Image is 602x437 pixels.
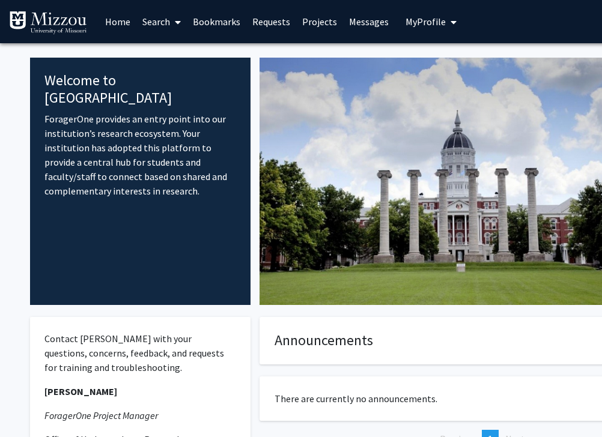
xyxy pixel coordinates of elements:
iframe: Chat [9,383,51,428]
strong: [PERSON_NAME] [44,385,117,397]
p: Contact [PERSON_NAME] with your questions, concerns, feedback, and requests for training and trou... [44,331,236,375]
a: Bookmarks [187,1,246,43]
a: Home [99,1,136,43]
h4: Welcome to [GEOGRAPHIC_DATA] [44,72,236,107]
em: ForagerOne Project Manager [44,409,158,421]
a: Projects [296,1,343,43]
p: ForagerOne provides an entry point into our institution’s research ecosystem. Your institution ha... [44,112,236,198]
a: Messages [343,1,395,43]
a: Search [136,1,187,43]
a: Requests [246,1,296,43]
img: University of Missouri Logo [9,11,87,35]
span: My Profile [406,16,446,28]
